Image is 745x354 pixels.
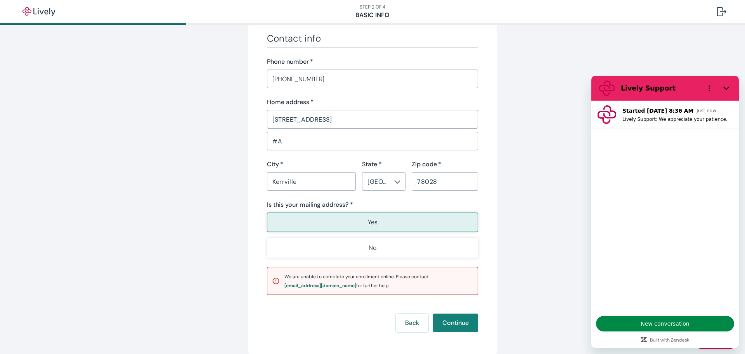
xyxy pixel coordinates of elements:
[433,314,478,332] button: Continue
[393,178,401,186] button: Open
[267,71,478,87] input: (555) 555-5555
[267,213,478,232] button: Yes
[591,76,739,348] iframe: Messaging window
[284,274,429,289] span: We are unable to complete your enrollment online. Please contact for further help.
[412,160,441,169] label: Zip code
[267,112,478,127] input: Address line 1
[284,283,356,288] a: support email
[369,243,376,253] p: No
[17,7,61,16] img: Lively
[267,98,314,107] label: Home address
[284,283,356,288] div: [EMAIL_ADDRESS][DOMAIN_NAME]
[368,218,378,227] p: Yes
[711,2,733,21] button: Log out
[267,200,353,209] label: Is this your mailing address? *
[267,133,478,149] input: Address line 2
[362,160,382,169] label: State *
[267,160,283,169] label: City
[267,238,478,258] button: No
[412,174,478,189] input: Zip code
[394,179,400,185] svg: Chevron icon
[267,33,478,44] h3: Contact info
[267,174,356,189] input: City
[364,176,390,187] input: --
[267,57,313,66] label: Phone number
[396,314,428,332] button: Back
